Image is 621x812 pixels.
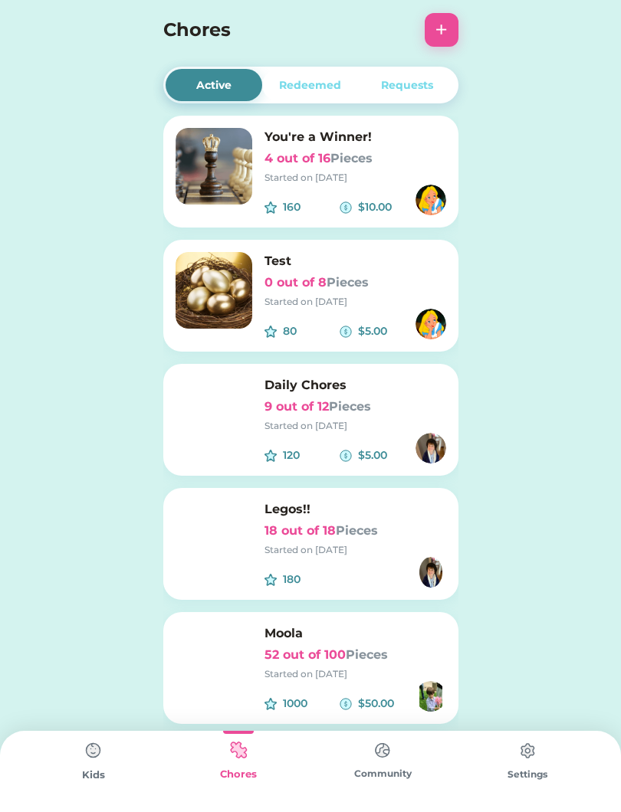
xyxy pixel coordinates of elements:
h6: 52 out of 100 [264,646,446,664]
div: Redeemed [279,77,341,93]
img: https%3A%2F%2F1dfc823d71cc564f25c7cc035732a2d8.cdn.bubble.io%2Ff1714619077331x788558282052566800%... [416,681,446,712]
div: $5.00 [358,447,416,463]
img: interface-favorite-star--reward-rating-rate-social-star-media-favorite-like-stars.svg [264,201,277,214]
img: money-cash-dollar-coin--accounting-billing-payment-cash-coin-currency-money-finance.svg [340,698,352,710]
img: type%3Dchores%2C%20state%3Ddefault.svg [512,735,543,766]
h6: Test [264,252,446,270]
img: interface-favorite-star--reward-rating-rate-social-star-media-favorite-like-stars.svg [264,450,277,462]
img: interface-favorite-star--reward-rating-rate-social-star-media-favorite-like-stars.svg [264,574,277,586]
h6: 9 out of 12 [264,398,446,416]
img: type%3Dchores%2C%20state%3Ddefault.svg [367,735,398,765]
img: money-cash-dollar-coin--accounting-billing-payment-cash-coin-currency-money-finance.svg [340,450,352,462]
div: Chores [166,767,311,782]
h4: Chores [163,16,417,44]
font: Pieces [336,523,378,538]
div: $50.00 [358,696,416,712]
h6: Legos!! [264,500,446,519]
div: Community [310,767,455,781]
div: Started on [DATE] [264,667,446,681]
div: $10.00 [358,199,416,215]
h6: Moola [264,624,446,643]
div: Active [196,77,232,93]
h6: 4 out of 16 [264,149,446,168]
div: Started on [DATE] [264,295,446,309]
div: 180 [283,571,340,588]
font: Pieces [346,647,388,662]
img: https%3A%2F%2F1dfc823d71cc564f25c7cc035732a2d8.cdn.bubble.io%2Ff1664636872455x488399594045319900%... [416,185,446,215]
img: money-cash-dollar-coin--accounting-billing-payment-cash-coin-currency-money-finance.svg [340,326,352,338]
font: Pieces [330,151,373,165]
img: image.png [176,128,252,205]
h6: 0 out of 8 [264,273,446,292]
h6: 18 out of 18 [264,522,446,540]
div: 160 [283,199,340,215]
h6: Daily Chores [264,376,446,395]
img: https%3A%2F%2F1dfc823d71cc564f25c7cc035732a2d8.cdn.bubble.io%2Ff1616968371415x852944174215011200%... [416,433,446,463]
div: 1000 [283,696,340,712]
h6: You're a Winner! [264,128,446,146]
img: https%3A%2F%2F1dfc823d71cc564f25c7cc035732a2d8.cdn.bubble.io%2Ff1664636872455x488399594045319900%... [416,309,446,339]
div: Requests [381,77,433,93]
div: 120 [283,447,340,463]
div: Started on [DATE] [264,171,446,185]
div: Started on [DATE] [264,419,446,433]
font: Pieces [329,399,371,414]
img: image.png [176,252,252,329]
img: type%3Dkids%2C%20state%3Dselected.svg [223,735,254,765]
font: Pieces [327,275,369,290]
img: interface-favorite-star--reward-rating-rate-social-star-media-favorite-like-stars.svg [264,326,277,338]
div: Settings [455,768,600,781]
div: Started on [DATE] [264,543,446,557]
img: money-cash-dollar-coin--accounting-billing-payment-cash-coin-currency-money-finance.svg [340,201,352,214]
button: + [425,13,458,47]
img: interface-favorite-star--reward-rating-rate-social-star-media-favorite-like-stars.svg [264,698,277,710]
img: https%3A%2F%2F1dfc823d71cc564f25c7cc035732a2d8.cdn.bubble.io%2Ff1616968371415x852944174215011200%... [416,557,446,588]
img: yH5BAEAAAAALAAAAAABAAEAAAIBRAA7 [176,500,252,577]
div: Kids [21,768,166,783]
img: yH5BAEAAAAALAAAAAABAAEAAAIBRAA7 [176,376,252,453]
div: $5.00 [358,323,416,339]
div: 80 [283,323,340,339]
img: yH5BAEAAAAALAAAAAABAAEAAAIBRAA7 [176,624,252,701]
img: type%3Dchores%2C%20state%3Ddefault.svg [78,735,109,766]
